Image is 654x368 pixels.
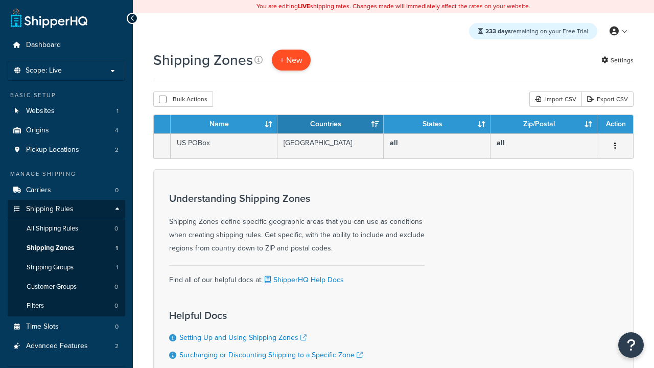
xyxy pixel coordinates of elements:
span: 0 [115,323,119,331]
li: Advanced Features [8,337,125,356]
div: Find all of our helpful docs at: [169,265,425,287]
a: ShipperHQ Home [11,8,87,28]
td: [GEOGRAPHIC_DATA] [277,133,384,158]
span: Origins [26,126,49,135]
div: remaining on your Free Trial [469,23,597,39]
a: Shipping Groups 1 [8,258,125,277]
button: Bulk Actions [153,91,213,107]
b: all [497,137,505,148]
button: Open Resource Center [618,332,644,358]
span: Time Slots [26,323,59,331]
b: all [390,137,398,148]
li: Carriers [8,181,125,200]
h3: Helpful Docs [169,310,363,321]
span: Advanced Features [26,342,88,351]
li: Customer Groups [8,278,125,296]
span: Customer Groups [27,283,77,291]
a: Websites 1 [8,102,125,121]
span: Carriers [26,186,51,195]
li: Time Slots [8,317,125,336]
span: 1 [116,107,119,116]
li: Filters [8,296,125,315]
li: Shipping Zones [8,239,125,258]
li: Origins [8,121,125,140]
span: 0 [115,186,119,195]
span: 0 [114,283,118,291]
span: 0 [114,302,118,310]
span: 1 [116,263,118,272]
div: Basic Setup [8,91,125,100]
li: Websites [8,102,125,121]
a: Customer Groups 0 [8,278,125,296]
span: Websites [26,107,55,116]
div: Manage Shipping [8,170,125,178]
span: All Shipping Rules [27,224,78,233]
span: Scope: Live [26,66,62,75]
a: Origins 4 [8,121,125,140]
span: Filters [27,302,44,310]
a: Shipping Rules [8,200,125,219]
a: Setting Up and Using Shipping Zones [179,332,307,343]
a: Surcharging or Discounting Shipping to a Specific Zone [179,350,363,360]
th: States: activate to sort column ascending [384,115,491,133]
a: Shipping Zones 1 [8,239,125,258]
h3: Understanding Shipping Zones [169,193,425,204]
td: US POBox [171,133,277,158]
a: Settings [601,53,634,67]
a: Time Slots 0 [8,317,125,336]
span: + New [280,54,302,66]
span: 2 [115,342,119,351]
span: Shipping Rules [26,205,74,214]
span: Shipping Groups [27,263,74,272]
span: Shipping Zones [27,244,74,252]
a: Export CSV [581,91,634,107]
a: ShipperHQ Help Docs [263,274,344,285]
li: Pickup Locations [8,141,125,159]
div: Shipping Zones define specific geographic areas that you can use as conditions when creating ship... [169,193,425,255]
li: Shipping Rules [8,200,125,316]
span: 4 [115,126,119,135]
li: Shipping Groups [8,258,125,277]
a: Filters 0 [8,296,125,315]
a: Advanced Features 2 [8,337,125,356]
th: Zip/Postal: activate to sort column ascending [491,115,597,133]
th: Countries: activate to sort column ascending [277,115,384,133]
h1: Shipping Zones [153,50,253,70]
li: All Shipping Rules [8,219,125,238]
span: 0 [114,224,118,233]
a: Pickup Locations 2 [8,141,125,159]
a: Dashboard [8,36,125,55]
b: LIVE [298,2,310,11]
div: Import CSV [529,91,581,107]
span: 1 [115,244,118,252]
span: 2 [115,146,119,154]
span: Pickup Locations [26,146,79,154]
strong: 233 days [485,27,511,36]
a: Carriers 0 [8,181,125,200]
a: + New [272,50,311,71]
a: All Shipping Rules 0 [8,219,125,238]
th: Action [597,115,633,133]
th: Name: activate to sort column ascending [171,115,277,133]
span: Dashboard [26,41,61,50]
